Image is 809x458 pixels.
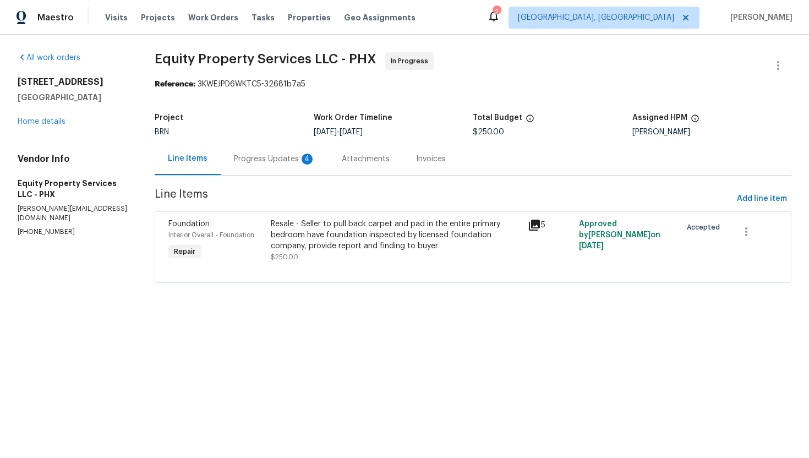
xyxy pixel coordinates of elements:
h4: Vendor Info [18,154,128,165]
span: The total cost of line items that have been proposed by Opendoor. This sum includes line items th... [526,114,534,128]
span: Repair [170,246,200,257]
span: Equity Property Services LLC - PHX [155,52,376,66]
span: Line Items [155,189,733,209]
span: The hpm assigned to this work order. [691,114,699,128]
span: Interior Overall - Foundation [168,232,254,238]
b: Reference: [155,80,195,88]
div: Resale - Seller to pull back carpet and pad in the entire primary bedroom have foundation inspect... [271,219,521,252]
span: Maestro [37,12,74,23]
h5: Total Budget [473,114,522,122]
h5: Assigned HPM [632,114,687,122]
a: Home details [18,118,65,126]
p: [PERSON_NAME][EMAIL_ADDRESS][DOMAIN_NAME] [18,204,128,223]
span: [DATE] [314,128,337,136]
div: [PERSON_NAME] [632,128,791,136]
span: BRN [155,128,169,136]
span: Tasks [252,14,275,21]
span: $250.00 [271,254,298,260]
span: Foundation [168,220,210,228]
span: Work Orders [188,12,238,23]
div: Progress Updates [234,154,315,165]
h5: [GEOGRAPHIC_DATA] [18,92,128,103]
h5: Project [155,114,183,122]
h5: Work Order Timeline [314,114,392,122]
div: Line Items [168,153,207,164]
span: [GEOGRAPHIC_DATA], [GEOGRAPHIC_DATA] [518,12,674,23]
h2: [STREET_ADDRESS] [18,77,128,88]
span: In Progress [391,56,433,67]
span: Projects [141,12,175,23]
span: Properties [288,12,331,23]
div: 3KWEJPD6WKTC5-32681b7a5 [155,79,791,90]
span: Add line item [737,192,787,206]
p: [PHONE_NUMBER] [18,227,128,237]
span: Visits [105,12,128,23]
span: [DATE] [579,242,604,250]
span: Approved by [PERSON_NAME] on [579,220,660,250]
span: [DATE] [340,128,363,136]
span: $250.00 [473,128,504,136]
div: 5 [528,219,572,232]
div: 2 [493,7,500,18]
div: 4 [302,154,313,165]
span: [PERSON_NAME] [726,12,792,23]
span: - [314,128,363,136]
h5: Equity Property Services LLC - PHX [18,178,128,200]
span: Accepted [687,222,724,233]
button: Add line item [733,189,791,209]
div: Invoices [416,154,446,165]
div: Attachments [342,154,390,165]
span: Geo Assignments [344,12,416,23]
a: All work orders [18,54,80,62]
